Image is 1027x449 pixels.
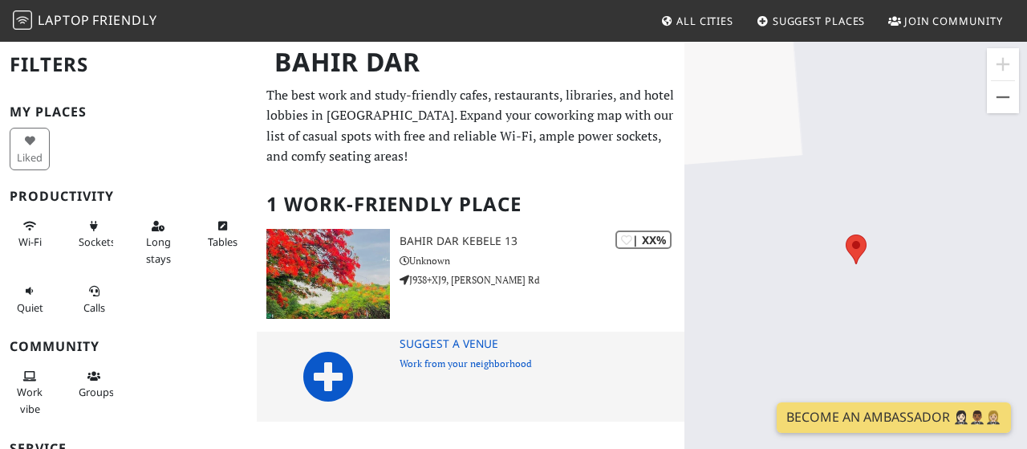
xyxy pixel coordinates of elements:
a: Suggest a Venue Work from your neighborhood [257,332,684,422]
h3: Productivity [10,189,247,204]
button: Zoom in [987,48,1019,80]
span: Join Community [904,14,1003,28]
img: gray-place-d2bdb4477600e061c01bd816cc0f2ef0cfcb1ca9e3ad78868dd16fb2af073a21.png [266,332,390,422]
span: Group tables [79,385,114,399]
span: Laptop [38,11,90,29]
a: Bahir Dar Kebele 13 | XX% Bahir Dar Kebele 13 Unknown J938+XJ9, [PERSON_NAME] Rd [257,229,684,319]
span: Work-friendly tables [208,235,237,249]
div: | XX% [615,231,672,249]
a: Join Community [882,6,1009,35]
span: Video/audio calls [83,300,105,315]
p: Work from your neighborhood [400,356,685,371]
h3: Bahir Dar Kebele 13 [400,235,685,248]
p: Unknown [400,253,685,268]
span: All Cities [676,14,733,28]
button: Sockets [74,213,114,255]
span: Quiet [17,300,43,315]
img: LaptopFriendly [13,10,32,30]
span: Long stays [146,235,171,265]
h3: Community [10,339,247,354]
h2: 1 Work-Friendly Place [266,180,675,229]
button: Wi-Fi [10,213,50,255]
button: Quiet [10,278,50,320]
span: People working [17,385,43,415]
h3: Suggest a Venue [400,337,685,351]
a: LaptopFriendly LaptopFriendly [13,7,157,35]
span: Power sockets [79,235,116,249]
button: Groups [74,363,114,406]
span: Suggest Places [773,14,866,28]
p: J938+XJ9, [PERSON_NAME] Rd [400,272,685,288]
button: Zoom out [987,81,1019,113]
h1: Bahir Dar [262,40,681,84]
a: Suggest Places [750,6,872,35]
button: Long stays [138,213,178,271]
button: Calls [74,278,114,320]
h3: My Places [10,104,247,120]
img: Bahir Dar Kebele 13 [266,229,390,319]
button: Work vibe [10,363,50,422]
p: The best work and study-friendly cafes, restaurants, libraries, and hotel lobbies in [GEOGRAPHIC_... [266,85,675,167]
span: Stable Wi-Fi [18,235,42,249]
h2: Filters [10,40,247,89]
a: All Cities [654,6,740,35]
button: Tables [202,213,242,255]
span: Friendly [92,11,156,29]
